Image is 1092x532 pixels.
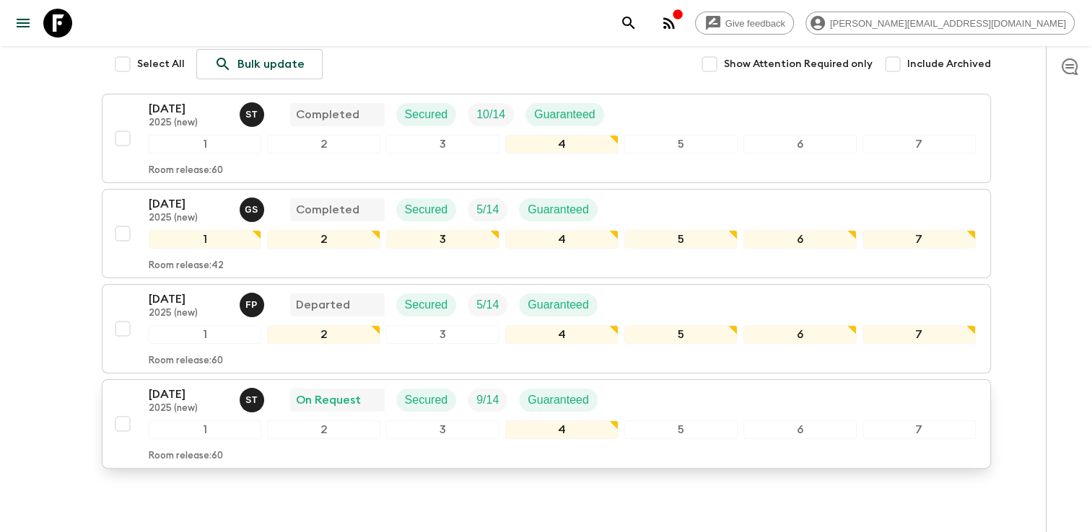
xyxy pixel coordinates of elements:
div: Secured [396,103,457,126]
p: 2025 (new) [149,213,228,224]
div: Trip Fill [468,389,507,412]
span: Gianluca Savarino [240,202,267,213]
p: S T [245,394,258,406]
p: Guaranteed [534,106,595,123]
div: 4 [505,325,619,344]
div: 7 [862,135,976,154]
p: 9 / 14 [476,391,499,409]
p: Secured [405,106,448,123]
span: Give feedback [717,18,793,29]
p: Departed [296,296,350,314]
div: 5 [624,230,738,249]
div: 3 [386,230,499,249]
button: [DATE]2025 (new)Simona TimpanaroCompletedSecuredTrip FillGuaranteed1234567Room release:60 [102,94,991,183]
span: Show Attention Required only [724,57,873,71]
div: 2 [267,135,380,154]
div: 2 [267,230,380,249]
a: Give feedback [695,12,794,35]
div: 1 [149,135,262,154]
div: [PERSON_NAME][EMAIL_ADDRESS][DOMAIN_NAME] [805,12,1075,35]
p: Bulk update [237,56,305,73]
div: 7 [862,420,976,439]
button: [DATE]2025 (new)Gianluca SavarinoCompletedSecuredTrip FillGuaranteed1234567Room release:42 [102,189,991,278]
button: ST [240,388,267,412]
span: Include Archived [907,57,991,71]
div: Secured [396,293,457,316]
p: 2025 (new) [149,403,228,414]
div: 6 [743,420,857,439]
p: 5 / 14 [476,296,499,314]
div: 2 [267,325,380,344]
p: Room release: 60 [149,355,223,367]
div: 7 [862,325,976,344]
p: Secured [405,201,448,218]
p: [DATE] [149,195,228,213]
div: 4 [505,230,619,249]
p: [DATE] [149,291,228,308]
p: 10 / 14 [476,106,505,123]
a: Bulk update [196,49,323,79]
p: Guaranteed [528,391,589,409]
div: 3 [386,420,499,439]
p: Secured [405,391,448,409]
button: [DATE]2025 (new)Simona TimpanaroOn RequestSecuredTrip FillGuaranteed1234567Room release:60 [102,379,991,469]
div: 1 [149,325,262,344]
p: Secured [405,296,448,314]
div: 6 [743,325,857,344]
div: 5 [624,135,738,154]
p: Completed [296,106,359,123]
div: Secured [396,198,457,221]
p: Room release: 60 [149,451,223,462]
button: menu [9,9,38,37]
div: 2 [267,420,380,439]
div: Secured [396,389,457,412]
div: 5 [624,325,738,344]
button: [DATE]2025 (new)Federico PolettiDepartedSecuredTrip FillGuaranteed1234567Room release:60 [102,284,991,373]
div: 3 [386,135,499,154]
div: 4 [505,135,619,154]
div: Trip Fill [468,198,507,221]
div: 7 [862,230,976,249]
p: Guaranteed [528,201,589,218]
span: Simona Timpanaro [240,392,267,404]
button: search adventures [614,9,643,37]
p: Guaranteed [528,296,589,314]
p: On Request [296,391,361,409]
span: Federico Poletti [240,297,267,309]
span: Select All [137,57,185,71]
div: 1 [149,420,262,439]
div: 1 [149,230,262,249]
p: Completed [296,201,359,218]
div: Trip Fill [468,293,507,316]
p: Room release: 60 [149,165,223,177]
p: [DATE] [149,100,228,118]
div: 5 [624,420,738,439]
div: Trip Fill [468,103,514,126]
span: Simona Timpanaro [240,107,267,118]
div: 6 [743,230,857,249]
div: 4 [505,420,619,439]
p: 5 / 14 [476,201,499,218]
div: 6 [743,135,857,154]
p: Room release: 42 [149,260,224,272]
span: [PERSON_NAME][EMAIL_ADDRESS][DOMAIN_NAME] [822,18,1074,29]
p: 2025 (new) [149,308,228,319]
p: 2025 (new) [149,118,228,129]
p: [DATE] [149,386,228,403]
div: 3 [386,325,499,344]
